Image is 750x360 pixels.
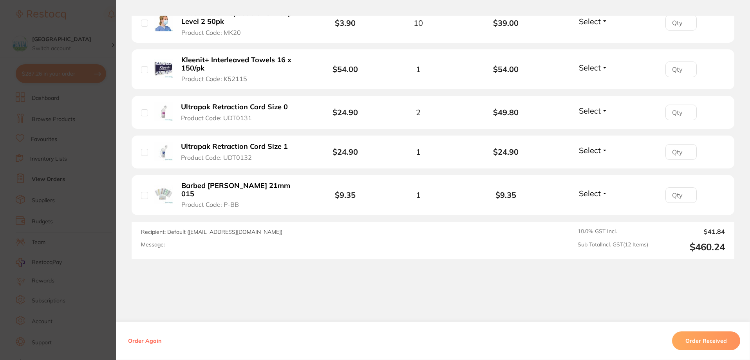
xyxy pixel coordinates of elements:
[333,107,358,117] b: $24.90
[34,17,139,201] div: Hi [PERSON_NAME], ​ Starting [DATE], we’re making some updates to our product offerings on the Re...
[335,190,356,200] b: $9.35
[181,103,288,111] b: Ultrapak Retraction Cord Size 0
[18,19,30,31] img: Profile image for Restocq
[154,59,173,78] img: Kleenit+ Interleaved Towels 16 x 150/pk
[577,188,610,198] button: Select
[665,187,697,203] input: Qty
[181,143,288,151] b: Ultrapak Retraction Cord Size 1
[333,147,358,157] b: $24.90
[462,65,550,74] b: $54.00
[12,12,145,150] div: message notification from Restocq, 3m ago. Hi Kaity, ​ Starting 11 August, we’re making some upda...
[154,142,173,161] img: Ultrapak Retraction Cord Size 1
[578,228,648,235] span: 10.0 % GST Incl.
[34,17,139,134] div: Message content
[462,147,550,156] b: $24.90
[577,16,610,26] button: Select
[416,147,421,156] span: 1
[416,190,421,199] span: 1
[179,103,296,122] button: Ultrapak Retraction Cord Size 0 Product Code: UDT0131
[416,108,421,117] span: 2
[181,154,252,161] span: Product Code: UDT0132
[181,9,302,25] b: Face Masks Disposable Ear Loop Level 2 50pk
[579,106,601,116] span: Select
[181,29,241,36] span: Product Code: MK20
[577,145,610,155] button: Select
[141,228,282,235] span: Recipient: Default ( [EMAIL_ADDRESS][DOMAIN_NAME] )
[154,102,173,121] img: Ultrapak Retraction Cord Size 0
[414,18,423,27] span: 10
[462,18,550,27] b: $39.00
[462,190,550,199] b: $9.35
[672,331,740,350] button: Order Received
[665,15,697,31] input: Qty
[654,241,725,253] output: $460.24
[416,65,421,74] span: 1
[579,145,601,155] span: Select
[179,181,305,209] button: Barbed [PERSON_NAME] 21mm 015 Product Code: P-BB
[665,105,697,120] input: Qty
[335,18,356,28] b: $3.90
[34,137,139,145] p: Message from Restocq, sent 3m ago
[154,185,173,204] img: Barbed Broach 21mm 015
[333,64,358,74] b: $54.00
[462,108,550,117] b: $49.80
[578,241,648,253] span: Sub Total Incl. GST ( 12 Items)
[179,142,296,161] button: Ultrapak Retraction Cord Size 1 Product Code: UDT0132
[665,62,697,77] input: Qty
[577,63,610,72] button: Select
[181,114,252,121] span: Product Code: UDT0131
[179,9,305,36] button: Face Masks Disposable Ear Loop Level 2 50pk Product Code: MK20
[579,63,601,72] span: Select
[577,106,610,116] button: Select
[181,75,247,82] span: Product Code: K52115
[181,182,302,198] b: Barbed [PERSON_NAME] 21mm 015
[141,241,165,248] label: Message:
[579,16,601,26] span: Select
[179,56,305,83] button: Kleenit+ Interleaved Towels 16 x 150/pk Product Code: K52115
[181,56,302,72] b: Kleenit+ Interleaved Towels 16 x 150/pk
[126,337,164,344] button: Order Again
[665,144,697,160] input: Qty
[181,201,239,208] span: Product Code: P-BB
[154,13,173,32] img: Face Masks Disposable Ear Loop Level 2 50pk
[579,188,601,198] span: Select
[654,228,725,235] output: $41.84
